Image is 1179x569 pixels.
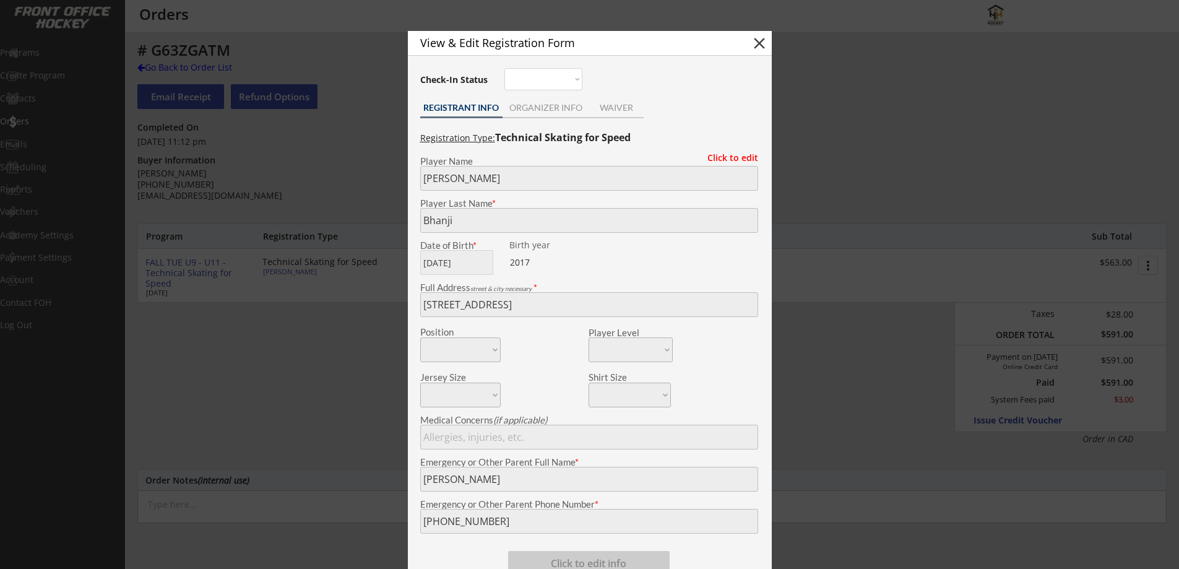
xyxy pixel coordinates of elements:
[420,500,758,509] div: Emergency or Other Parent Phone Number
[420,328,484,337] div: Position
[420,373,484,382] div: Jersey Size
[420,37,728,48] div: View & Edit Registration Form
[470,285,532,292] em: street & city necessary
[510,256,587,269] div: 2017
[420,283,758,292] div: Full Address
[420,292,758,317] input: Street, City, Province/State
[420,132,495,144] u: Registration Type:
[509,241,587,250] div: We are transitioning the system to collect and store date of birth instead of just birth year to ...
[509,241,587,250] div: Birth year
[493,414,547,425] em: (if applicable)
[420,425,758,450] input: Allergies, injuries, etc.
[420,458,758,467] div: Emergency or Other Parent Full Name
[420,199,758,208] div: Player Last Name
[495,131,631,144] strong: Technical Skating for Speed
[420,157,758,166] div: Player Name
[503,103,590,112] div: ORGANIZER INFO
[589,328,673,337] div: Player Level
[420,415,758,425] div: Medical Concerns
[698,154,758,162] div: Click to edit
[420,103,503,112] div: REGISTRANT INFO
[589,373,652,382] div: Shirt Size
[420,76,490,84] div: Check-In Status
[420,241,501,250] div: Date of Birth
[590,103,644,112] div: WAIVER
[750,34,769,53] button: close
